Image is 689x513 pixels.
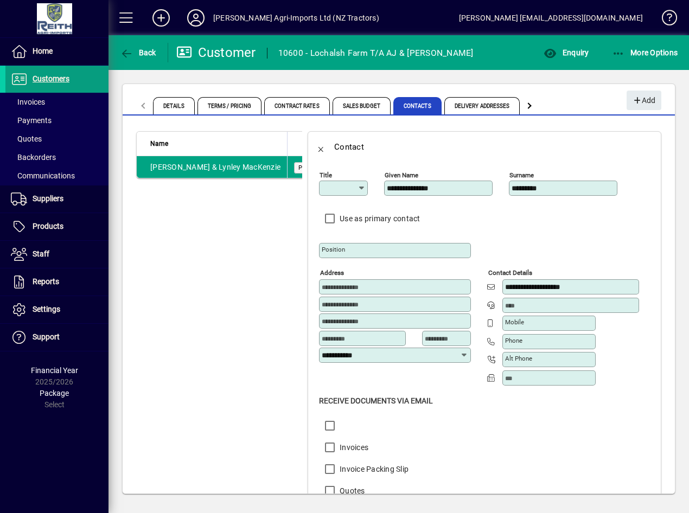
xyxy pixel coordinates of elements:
span: Staff [33,249,49,258]
span: Package [40,389,69,397]
span: Support [33,332,60,341]
div: [PERSON_NAME] [EMAIL_ADDRESS][DOMAIN_NAME] [459,9,643,27]
span: Customers [33,74,69,83]
span: MacKenzie [243,163,280,171]
mat-label: Title [320,171,332,179]
button: Profile [178,8,213,28]
span: Backorders [11,153,56,162]
a: Suppliers [5,185,109,213]
span: Delivery Addresses [444,97,520,114]
a: Backorders [5,148,109,166]
div: Contact [334,138,364,156]
button: Add [627,91,661,110]
span: Name [150,138,168,150]
span: Financial Year [31,366,78,375]
span: Enquiry [544,48,589,57]
div: Name [150,138,280,150]
span: Suppliers [33,194,63,203]
span: Back [120,48,156,57]
a: Communications [5,166,109,185]
span: Add [632,92,655,110]
mat-label: Given name [385,171,418,179]
mat-label: Surname [509,171,534,179]
span: Communications [11,171,75,180]
mat-label: Alt Phone [505,355,532,362]
a: Quotes [5,130,109,148]
label: Quotes [337,485,365,496]
a: Products [5,213,109,240]
span: [PERSON_NAME] & Lynley [150,163,241,171]
span: Terms / Pricing [197,97,262,114]
span: Primary [298,164,328,171]
div: Customer [176,44,256,61]
span: Contacts [393,97,442,114]
div: 10600 - Lochalsh Farm T/A AJ & [PERSON_NAME] [278,44,474,62]
mat-label: Mobile [505,318,524,326]
button: Back [308,134,334,160]
span: More Options [612,48,678,57]
button: Enquiry [541,43,591,62]
mat-label: Phone [505,337,522,344]
a: Payments [5,111,109,130]
div: [PERSON_NAME] Agri-Imports Ltd (NZ Tractors) [213,9,379,27]
span: Receive Documents Via Email [319,396,433,405]
a: Reports [5,268,109,296]
button: Add [144,8,178,28]
app-page-header-button: Back [109,43,168,62]
span: Settings [33,305,60,313]
label: Invoice Packing Slip [337,464,409,474]
span: Details [153,97,195,114]
label: Invoices [337,442,368,453]
span: Invoices [11,98,45,106]
button: More Options [609,43,681,62]
span: Quotes [11,134,42,143]
span: Sales Budget [333,97,391,114]
a: Settings [5,296,109,323]
span: Products [33,222,63,230]
span: Payments [11,116,52,125]
a: Knowledge Base [654,2,675,37]
button: Back [117,43,159,62]
mat-label: Position [322,246,345,253]
label: Use as primary contact [337,213,420,224]
a: Staff [5,241,109,268]
span: Reports [33,277,59,286]
a: Home [5,38,109,65]
a: Invoices [5,93,109,111]
span: Contract Rates [264,97,329,114]
a: Support [5,324,109,351]
span: Home [33,47,53,55]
